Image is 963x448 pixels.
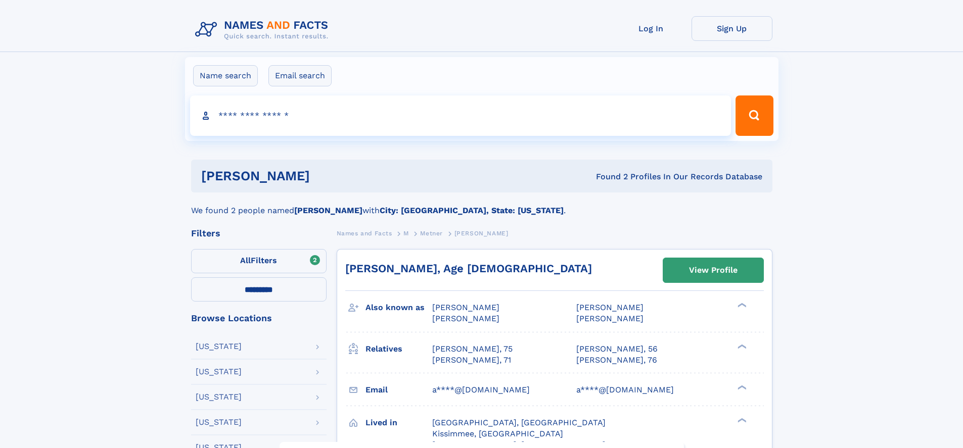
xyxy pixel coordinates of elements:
[190,95,731,136] input: search input
[191,16,337,43] img: Logo Names and Facts
[240,256,251,265] span: All
[365,414,432,431] h3: Lived in
[432,429,563,438] span: Kissimmee, [GEOGRAPHIC_DATA]
[196,368,242,376] div: [US_STATE]
[365,299,432,316] h3: Also known as
[403,230,409,237] span: M
[432,343,513,355] a: [PERSON_NAME], 75
[576,355,657,366] a: [PERSON_NAME], 76
[201,170,453,182] h1: [PERSON_NAME]
[735,384,747,390] div: ❯
[365,340,432,358] h3: Relatives
[663,258,763,282] a: View Profile
[432,314,499,323] span: [PERSON_NAME]
[420,227,443,239] a: Metner
[692,16,772,41] a: Sign Up
[576,303,644,312] span: [PERSON_NAME]
[191,249,327,273] label: Filters
[268,65,332,86] label: Email search
[380,206,564,215] b: City: [GEOGRAPHIC_DATA], State: [US_STATE]
[735,302,747,309] div: ❯
[689,259,738,282] div: View Profile
[735,343,747,350] div: ❯
[576,343,658,355] a: [PERSON_NAME], 56
[191,192,772,217] div: We found 2 people named with .
[454,230,509,237] span: [PERSON_NAME]
[191,314,327,323] div: Browse Locations
[196,342,242,351] div: [US_STATE]
[345,262,592,275] a: [PERSON_NAME], Age [DEMOGRAPHIC_DATA]
[453,171,762,182] div: Found 2 Profiles In Our Records Database
[196,418,242,426] div: [US_STATE]
[420,230,443,237] span: Metner
[294,206,362,215] b: [PERSON_NAME]
[196,393,242,401] div: [US_STATE]
[365,381,432,399] h3: Email
[337,227,392,239] a: Names and Facts
[735,417,747,423] div: ❯
[432,355,511,366] a: [PERSON_NAME], 71
[403,227,409,239] a: M
[193,65,258,86] label: Name search
[611,16,692,41] a: Log In
[576,314,644,323] span: [PERSON_NAME]
[432,303,499,312] span: [PERSON_NAME]
[191,229,327,238] div: Filters
[432,418,606,427] span: [GEOGRAPHIC_DATA], [GEOGRAPHIC_DATA]
[736,95,773,136] button: Search Button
